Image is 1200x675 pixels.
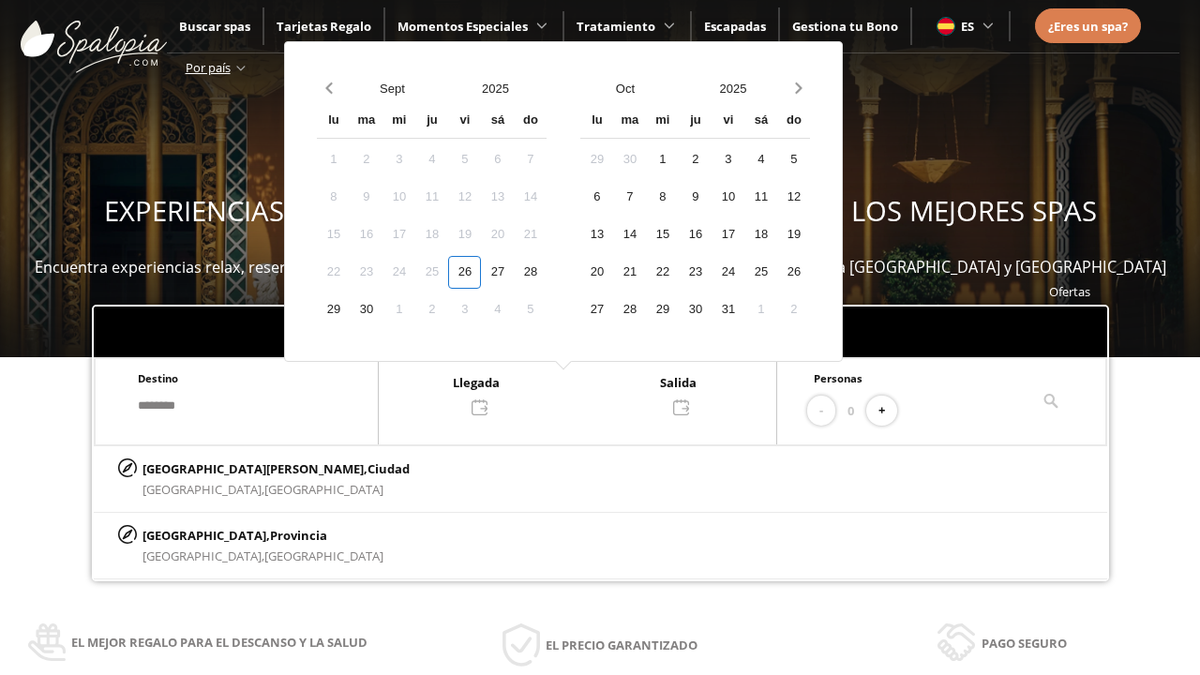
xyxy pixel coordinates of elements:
[1048,16,1128,37] a: ¿Eres un spa?
[580,218,613,251] div: 13
[382,293,415,326] div: 1
[415,105,448,138] div: ju
[744,256,777,289] div: 25
[777,256,810,289] div: 26
[317,218,350,251] div: 15
[514,181,547,214] div: 14
[580,293,613,326] div: 27
[807,396,835,427] button: -
[777,218,810,251] div: 19
[443,72,547,105] button: Open years overlay
[514,143,547,176] div: 7
[1048,18,1128,35] span: ¿Eres un spa?
[277,18,371,35] span: Tarjetas Regalo
[317,143,547,326] div: Calendar days
[646,105,679,138] div: mi
[142,458,410,479] p: [GEOGRAPHIC_DATA][PERSON_NAME],
[448,218,481,251] div: 19
[866,396,897,427] button: +
[679,181,712,214] div: 9
[481,181,514,214] div: 13
[580,143,613,176] div: 29
[646,143,679,176] div: 1
[777,105,810,138] div: do
[317,293,350,326] div: 29
[514,105,547,138] div: do
[104,192,1097,230] span: EXPERIENCIAS WELLNESS PARA REGALAR Y DISFRUTAR EN LOS MEJORES SPAS
[982,633,1067,653] span: Pago seguro
[814,371,862,385] span: Personas
[382,218,415,251] div: 17
[481,105,514,138] div: sá
[317,256,350,289] div: 22
[777,181,810,214] div: 12
[317,181,350,214] div: 8
[1049,283,1090,300] a: Ofertas
[415,143,448,176] div: 4
[317,72,340,105] button: Previous month
[448,143,481,176] div: 5
[580,256,613,289] div: 20
[712,105,744,138] div: vi
[142,525,383,546] p: [GEOGRAPHIC_DATA],
[71,632,367,652] span: El mejor regalo para el descanso y la salud
[317,105,350,138] div: lu
[481,293,514,326] div: 4
[382,256,415,289] div: 24
[514,293,547,326] div: 5
[613,293,646,326] div: 28
[712,181,744,214] div: 10
[382,181,415,214] div: 10
[138,371,178,385] span: Destino
[142,547,264,564] span: [GEOGRAPHIC_DATA],
[448,293,481,326] div: 3
[514,218,547,251] div: 21
[712,256,744,289] div: 24
[350,293,382,326] div: 30
[415,293,448,326] div: 2
[679,256,712,289] div: 23
[744,293,777,326] div: 1
[580,143,810,326] div: Calendar days
[712,293,744,326] div: 31
[317,105,547,326] div: Calendar wrapper
[712,218,744,251] div: 17
[142,481,264,498] span: [GEOGRAPHIC_DATA],
[448,256,481,289] div: 26
[704,18,766,35] span: Escapadas
[35,257,1166,277] span: Encuentra experiencias relax, reserva bonos spas y escapadas wellness para disfrutar en más de 40...
[613,105,646,138] div: ma
[350,105,382,138] div: ma
[350,256,382,289] div: 23
[679,218,712,251] div: 16
[415,181,448,214] div: 11
[712,143,744,176] div: 3
[679,293,712,326] div: 30
[646,181,679,214] div: 8
[847,400,854,421] span: 0
[21,2,167,73] img: ImgLogoSpalopia.BvClDcEz.svg
[679,105,712,138] div: ju
[179,18,250,35] a: Buscar spas
[448,181,481,214] div: 12
[448,105,481,138] div: vi
[350,218,382,251] div: 16
[679,72,787,105] button: Open years overlay
[787,72,810,105] button: Next month
[613,256,646,289] div: 21
[571,72,679,105] button: Open months overlay
[350,181,382,214] div: 9
[514,256,547,289] div: 28
[350,143,382,176] div: 2
[744,218,777,251] div: 18
[481,218,514,251] div: 20
[317,143,350,176] div: 1
[792,18,898,35] a: Gestiona tu Bono
[679,143,712,176] div: 2
[415,218,448,251] div: 18
[744,105,777,138] div: sá
[340,72,443,105] button: Open months overlay
[481,143,514,176] div: 6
